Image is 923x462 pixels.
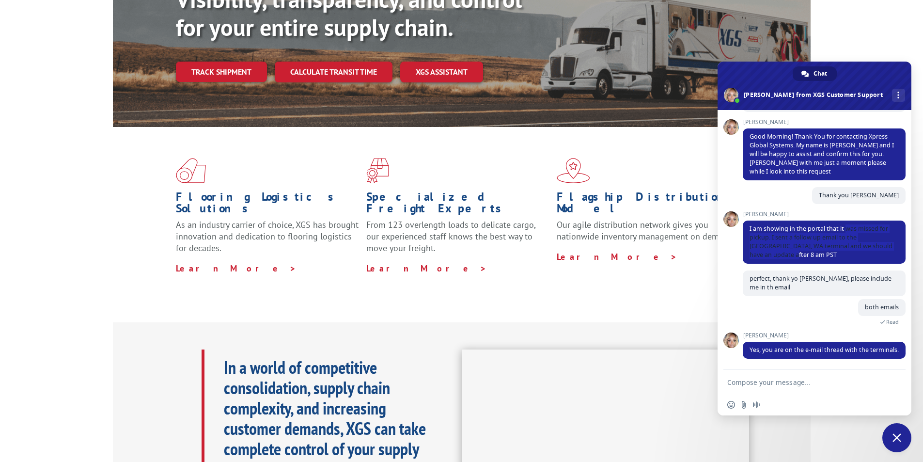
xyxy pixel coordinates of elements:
[819,191,899,199] span: Thank you [PERSON_NAME]
[557,219,735,242] span: Our agile distribution network gives you nationwide inventory management on demand.
[557,251,677,262] a: Learn More >
[557,158,590,183] img: xgs-icon-flagship-distribution-model-red
[886,319,899,325] span: Read
[727,401,735,409] span: Insert an emoji
[366,219,549,262] p: From 123 overlength loads to delicate cargo, our experienced staff knows the best way to move you...
[366,158,389,183] img: xgs-icon-focused-on-flooring-red
[743,119,906,126] span: [PERSON_NAME]
[752,401,760,409] span: Audio message
[176,62,267,82] a: Track shipment
[750,132,894,175] span: Good Morning! Thank You for contacting Xpress Global Systems. My name is [PERSON_NAME] and I will...
[750,274,892,291] span: perfect, thank yo [PERSON_NAME], please include me in th email
[176,158,206,183] img: xgs-icon-total-supply-chain-intelligence-red
[176,263,297,274] a: Learn More >
[743,211,906,218] span: [PERSON_NAME]
[366,263,487,274] a: Learn More >
[557,191,740,219] h1: Flagship Distribution Model
[892,89,905,102] div: More channels
[275,62,392,82] a: Calculate transit time
[366,191,549,219] h1: Specialized Freight Experts
[750,346,899,354] span: Yes, you are on the e-mail thread with the terminals.
[176,191,359,219] h1: Flooring Logistics Solutions
[740,401,748,409] span: Send a file
[727,378,880,387] textarea: Compose your message...
[865,303,899,311] span: both emails
[813,66,827,81] span: Chat
[743,332,906,339] span: [PERSON_NAME]
[793,66,837,81] div: Chat
[750,224,892,259] span: I am showing in the portal that it was missed for pickup. I sent a follow up email to the [GEOGRA...
[882,423,911,452] div: Close chat
[176,219,359,254] span: As an industry carrier of choice, XGS has brought innovation and dedication to flooring logistics...
[400,62,483,82] a: XGS ASSISTANT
